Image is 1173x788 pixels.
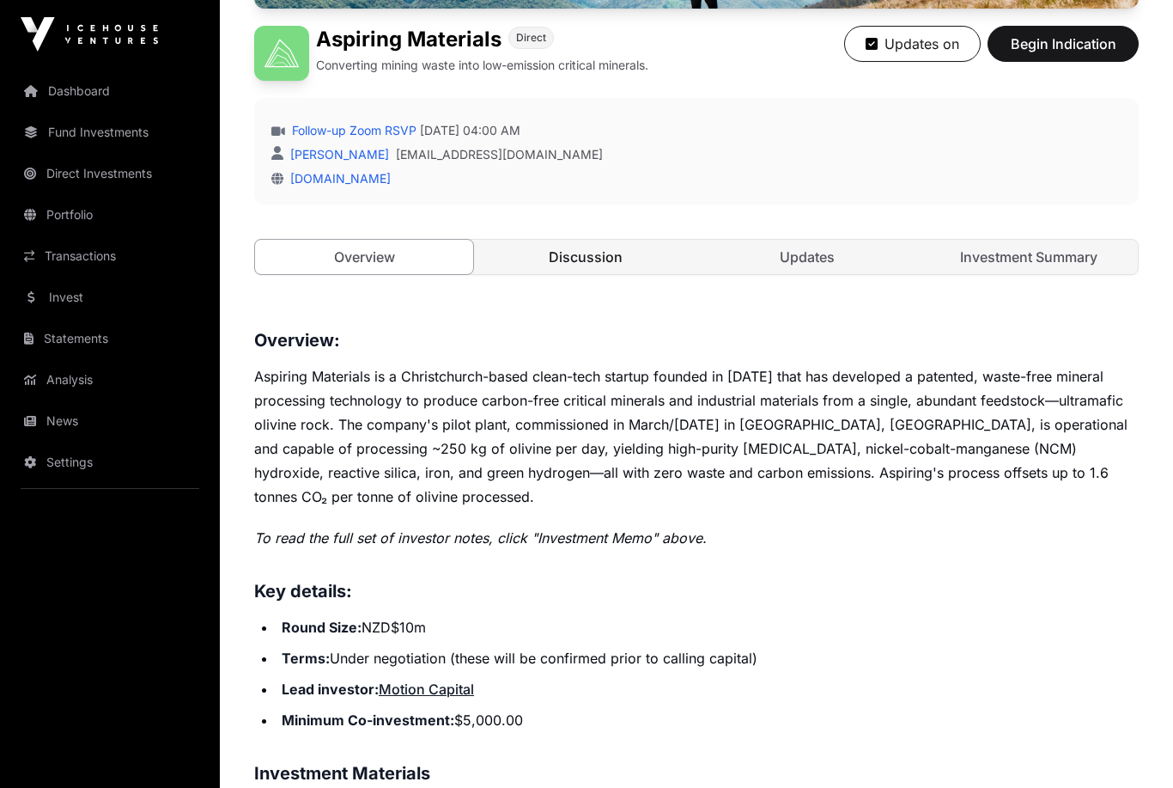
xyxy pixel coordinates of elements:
strong: Terms: [282,650,330,667]
a: Statements [14,320,206,357]
span: [DATE] 04:00 AM [420,122,520,139]
a: Analysis [14,361,206,399]
a: Discussion [477,240,695,274]
strong: Minimum Co-investment: [282,712,454,729]
a: Begin Indication [988,43,1139,60]
a: Settings [14,443,206,481]
button: Begin Indication [988,26,1139,62]
a: News [14,402,206,440]
a: Follow-up Zoom RSVP [289,122,416,139]
h3: Key details: [254,577,1139,605]
a: Updates [698,240,916,274]
li: NZD$10m [277,615,1139,639]
a: Fund Investments [14,113,206,151]
a: [DOMAIN_NAME] [283,171,391,186]
iframe: Chat Widget [1087,706,1173,788]
h3: Investment Materials [254,760,1139,787]
img: Aspiring Materials [254,26,309,81]
a: Transactions [14,237,206,275]
strong: : [374,681,379,698]
p: Converting mining waste into low-emission critical minerals. [316,57,648,74]
h3: Overview: [254,327,1139,354]
a: Dashboard [14,72,206,110]
h1: Aspiring Materials [316,26,501,53]
strong: Round Size: [282,619,362,636]
a: Investment Summary [920,240,1138,274]
a: Direct Investments [14,155,206,192]
strong: Lead investor [282,681,374,698]
li: Under negotiation (these will be confirmed prior to calling capital) [277,646,1139,670]
p: Aspiring Materials is a Christchurch-based clean-tech startup founded in [DATE] that has develope... [254,364,1139,509]
a: Overview [254,239,474,275]
a: [PERSON_NAME] [287,147,389,162]
a: Portfolio [14,196,206,234]
span: Begin Indication [1009,34,1117,54]
img: Icehouse Ventures Logo [21,17,158,52]
a: Invest [14,278,206,316]
nav: Tabs [255,240,1138,274]
li: $5,000.00 [277,708,1139,732]
span: Direct [516,31,546,45]
em: To read the full set of investor notes, click "Investment Memo" above. [254,529,707,547]
button: Updates on [844,26,981,62]
a: [EMAIL_ADDRESS][DOMAIN_NAME] [396,146,603,163]
a: Motion Capital [379,681,474,698]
